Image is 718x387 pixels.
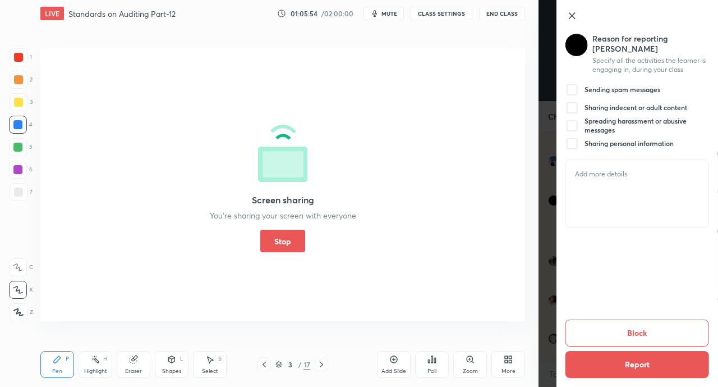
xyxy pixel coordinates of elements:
[10,303,33,321] div: Z
[565,34,588,56] img: 62926b773acf452eba01c796c3415993.jpg
[479,7,525,20] button: End Class
[10,183,33,201] div: 7
[252,194,314,206] div: Screen sharing
[584,139,674,148] h5: Sharing personal information
[584,85,660,94] h5: Sending spam messages
[9,116,33,134] div: 4
[202,368,218,374] div: Select
[10,48,32,66] div: 1
[284,361,296,368] div: 3
[363,7,404,20] button: mute
[427,368,436,374] div: Poll
[68,8,176,19] h4: Standards on Auditing Part-12
[162,368,181,374] div: Shapes
[84,368,107,374] div: Highlight
[40,7,64,20] div: LIVE
[381,10,397,17] span: mute
[66,356,69,362] div: P
[501,368,516,374] div: More
[584,103,687,112] h5: Sharing indecent or adult content
[411,7,472,20] button: CLASS SETTINGS
[592,56,709,74] div: Specify all the activities the learner is engaging in, during your class
[9,258,33,276] div: C
[463,368,478,374] div: Zoom
[303,359,310,370] div: 17
[9,138,33,156] div: 5
[9,281,33,299] div: X
[260,230,305,252] button: Stop
[10,93,33,111] div: 3
[565,320,709,347] button: Block
[10,71,33,89] div: 2
[298,361,301,368] div: /
[103,356,107,362] div: H
[180,356,183,362] div: L
[52,368,62,374] div: Pen
[210,210,356,221] div: You’re sharing your screen with everyone
[125,368,142,374] div: Eraser
[592,34,709,54] div: Reason for reporting [PERSON_NAME]
[258,117,307,183] img: screenShared.a0308f9c.svg
[565,351,709,378] button: Report
[584,117,709,134] h5: Spreading harassment or abusive messages
[381,368,406,374] div: Add Slide
[9,161,33,179] div: 6
[218,356,222,362] div: S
